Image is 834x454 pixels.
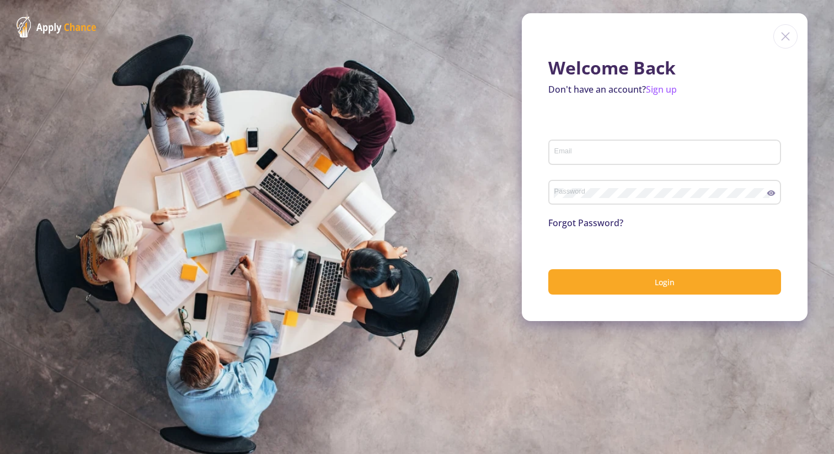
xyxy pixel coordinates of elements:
button: Login [548,269,781,295]
img: ApplyChance Logo [17,17,97,38]
a: Forgot Password? [548,217,623,229]
p: Don't have an account? [548,83,781,96]
span: Login [655,277,675,287]
img: close icon [773,24,798,49]
a: Sign up [646,83,677,95]
h1: Welcome Back [548,57,781,78]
